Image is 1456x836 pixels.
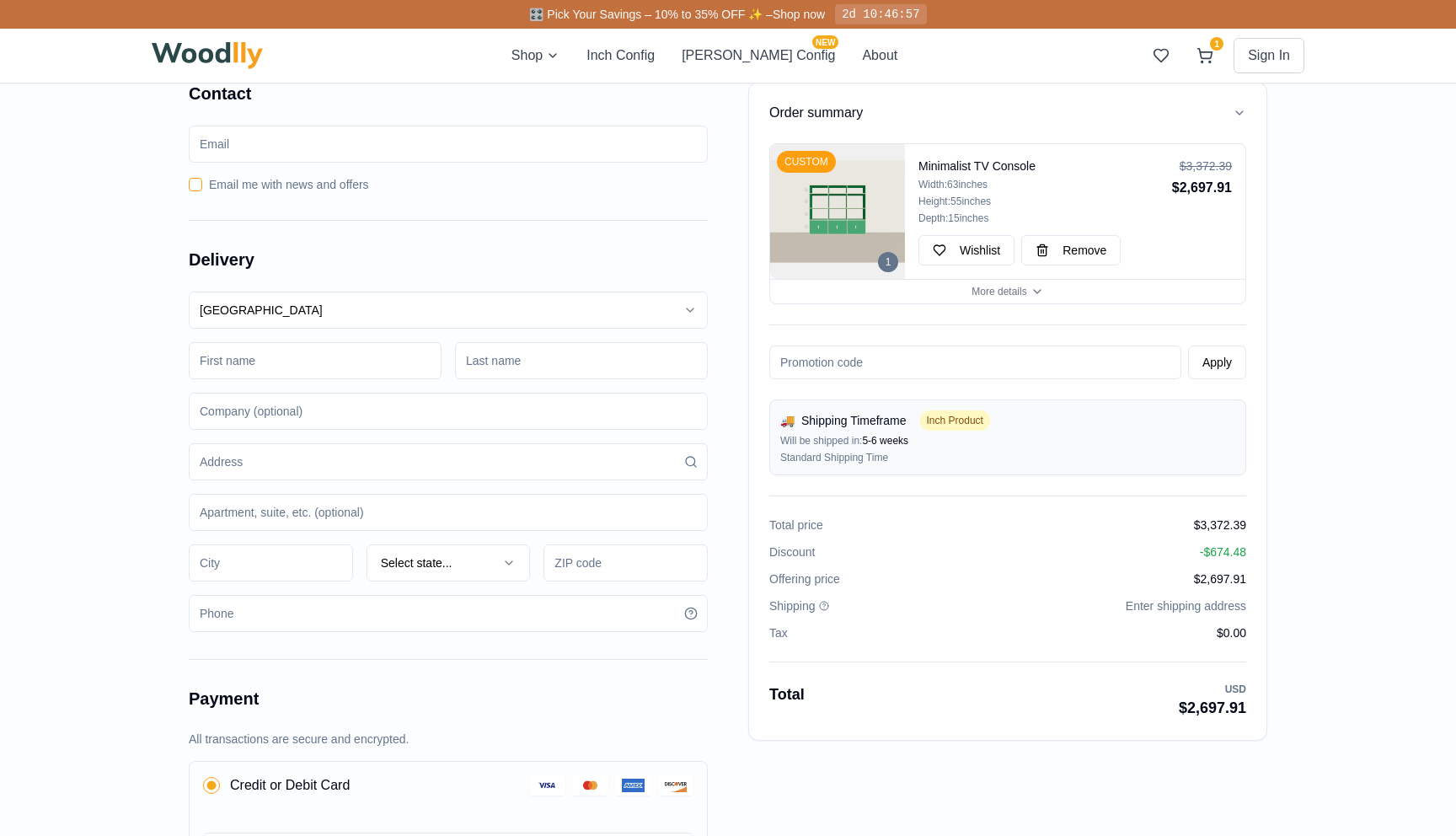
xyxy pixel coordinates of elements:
[511,46,559,66] button: Shop
[769,571,840,587] span: Offering price
[769,544,815,560] span: Discount
[1190,40,1220,71] button: 1
[1194,517,1246,533] span: $3,372.39
[769,517,823,533] span: Total price
[780,434,1235,447] div: Will be shipped in:
[769,683,805,720] span: Total
[1194,571,1246,587] span: $2,697.91
[1172,178,1232,198] div: $2,697.91
[189,126,708,163] input: Email
[780,451,1235,464] div: Standard Shipping Time
[1179,683,1246,696] div: USD
[230,775,350,796] span: Credit or Debit Card
[189,595,708,632] input: Phone
[769,624,788,641] span: Tax
[536,779,559,792] img: Visa
[367,544,531,581] button: Select state...
[189,731,708,748] p: All transactions are secure and encrypted.
[1179,696,1246,720] div: $2,697.91
[835,4,926,24] div: 2d 10:46:57
[152,42,263,69] img: Woodlly
[1063,242,1106,259] span: Remove
[972,285,1026,298] span: More details
[1210,37,1223,51] span: 1
[777,151,836,173] div: CUSTOM
[769,346,1181,379] input: Promotion code
[862,46,897,66] button: About
[1234,38,1304,73] button: Sign In
[769,598,816,614] span: Shipping
[918,178,1165,191] div: Width: 63 inches
[1172,158,1232,174] div: $3,372.39
[780,412,795,429] span: 🚚
[1021,235,1121,265] button: Remove
[918,235,1014,265] button: Wishlist
[960,242,1000,259] span: Wishlist
[189,687,708,710] h2: Payment
[189,82,708,105] h2: Contact
[918,158,1165,174] h4: Minimalist TV Console
[543,544,708,581] input: ZIP code
[801,412,907,429] span: Shipping Timeframe
[1217,624,1246,641] span: $0.00
[1126,598,1246,614] span: Enter shipping address
[770,144,905,279] img: Minimalist TV Console
[622,779,645,792] img: American Express
[770,279,1245,303] button: More details
[189,342,442,379] input: First name
[529,8,772,21] span: 🎛️ Pick Your Savings – 10% to 35% OFF ✨ –
[586,46,655,66] button: Inch Config
[769,103,863,123] h3: Order summary
[1188,346,1246,379] button: Apply
[878,252,898,272] div: 1
[189,248,708,271] h2: Delivery
[189,544,353,581] input: City
[665,779,687,792] img: Discover
[682,46,835,66] button: [PERSON_NAME] ConfigNEW
[918,195,1165,208] div: Height: 55 inches
[1200,544,1246,560] span: - $674.48
[209,176,369,193] label: Email me with news and offers
[773,8,825,21] a: Shop now
[862,435,908,447] span: 5-6 weeks
[455,342,708,379] input: Last name
[812,35,838,49] span: NEW
[189,443,708,480] input: Address
[579,779,602,792] img: MasterCard
[189,494,708,531] input: Apartment, suite, etc. (optional)
[189,393,708,430] input: Company (optional)
[920,410,990,431] span: Inch Product
[918,212,1165,225] div: Depth: 15 inches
